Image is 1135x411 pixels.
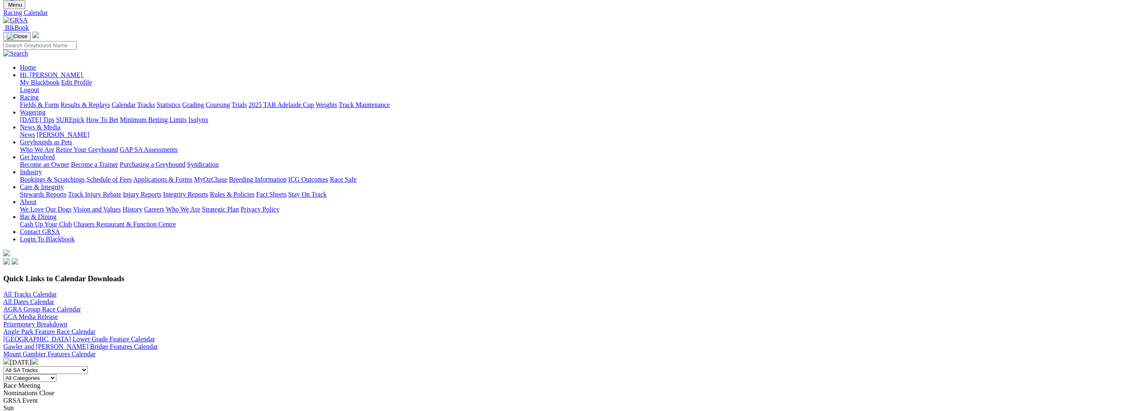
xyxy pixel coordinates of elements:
[3,32,31,41] button: Toggle navigation
[3,50,28,57] img: Search
[20,131,1132,139] div: News & Media
[3,321,67,328] a: Prizemoney Breakdown
[3,328,95,335] a: Angle Park Feature Race Calendar
[194,176,227,183] a: MyOzChase
[3,336,155,343] a: [GEOGRAPHIC_DATA] Lower Grade Feature Calendar
[86,116,119,123] a: How To Bet
[120,146,178,153] a: GAP SA Assessments
[20,228,60,235] a: Contact GRSA
[20,109,46,116] a: Wagering
[20,206,1132,213] div: About
[187,161,219,168] a: Syndication
[20,161,69,168] a: Become an Owner
[188,116,208,123] a: Isolynx
[3,382,1132,389] div: Race Meeting
[20,198,36,205] a: About
[3,0,25,9] button: Toggle navigation
[330,176,356,183] a: Race Safe
[56,116,84,123] a: SUREpick
[8,2,22,8] span: Menu
[71,161,118,168] a: Become a Trainer
[56,146,118,153] a: Retire Your Greyhound
[20,116,54,123] a: [DATE] Tips
[20,161,1132,168] div: Get Involved
[20,79,1132,94] div: Hi, [PERSON_NAME]
[3,358,1132,366] div: [DATE]
[32,32,39,38] img: logo-grsa-white.png
[120,116,187,123] a: Minimum Betting Limits
[202,206,239,213] a: Strategic Plan
[137,101,155,108] a: Tracks
[316,101,337,108] a: Weights
[20,101,1132,109] div: Racing
[3,343,158,350] a: Gawler and [PERSON_NAME] Bridge Features Calendar
[20,191,1132,198] div: Care & Integrity
[86,176,131,183] a: Schedule of Fees
[73,206,121,213] a: Vision and Values
[20,79,60,86] a: My Blackbook
[20,139,72,146] a: Greyhounds as Pets
[20,146,1132,153] div: Greyhounds as Pets
[20,236,75,243] a: Login To Blackbook
[166,206,200,213] a: Who We Are
[5,24,29,31] span: BlkBook
[20,86,39,93] a: Logout
[20,183,64,190] a: Care & Integrity
[206,101,230,108] a: Coursing
[120,161,185,168] a: Purchasing a Greyhound
[7,33,27,40] img: Close
[20,176,1132,183] div: Industry
[248,101,314,108] a: 2025 TAB Adelaide Cup
[36,131,89,138] a: [PERSON_NAME]
[20,71,83,78] span: Hi, [PERSON_NAME]
[3,258,10,265] img: facebook.svg
[20,221,1132,228] div: Bar & Dining
[20,116,1132,124] div: Wagering
[3,298,54,305] a: All Dates Calendar
[20,146,54,153] a: Who We Are
[3,9,1132,17] a: Racing Calendar
[3,24,29,31] a: BlkBook
[163,191,208,198] a: Integrity Reports
[20,191,66,198] a: Stewards Reports
[3,274,1132,283] h3: Quick Links to Calendar Downloads
[339,101,390,108] a: Track Maintenance
[210,191,255,198] a: Rules & Policies
[20,64,36,71] a: Home
[3,389,1132,397] div: Nominations Close
[3,397,1132,404] div: GRSA Event
[123,191,161,198] a: Injury Reports
[61,101,110,108] a: Results & Replays
[12,258,18,265] img: twitter.svg
[144,206,164,213] a: Careers
[20,124,61,131] a: News & Media
[20,168,42,175] a: Industry
[3,17,28,24] img: GRSA
[20,71,84,78] a: Hi, [PERSON_NAME]
[20,101,59,108] a: Fields & Form
[32,358,38,365] img: chevron-right-pager-white.svg
[288,176,328,183] a: ICG Outcomes
[20,213,56,220] a: Bar & Dining
[229,176,287,183] a: Breeding Information
[231,101,247,108] a: Trials
[3,250,10,256] img: logo-grsa-white.png
[68,191,121,198] a: Track Injury Rebate
[20,153,55,161] a: Get Involved
[112,101,136,108] a: Calendar
[122,206,142,213] a: History
[20,206,71,213] a: We Love Our Dogs
[241,206,279,213] a: Privacy Policy
[20,94,39,101] a: Racing
[256,191,287,198] a: Fact Sheets
[73,221,176,228] a: Chasers Restaurant & Function Centre
[157,101,181,108] a: Statistics
[3,350,96,357] a: Mount Gambier Features Calendar
[20,221,72,228] a: Cash Up Your Club
[3,41,77,50] input: Search
[3,313,58,320] a: GCA Media Release
[20,131,35,138] a: News
[3,291,57,298] a: All Tracks Calendar
[288,191,326,198] a: Stay On Track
